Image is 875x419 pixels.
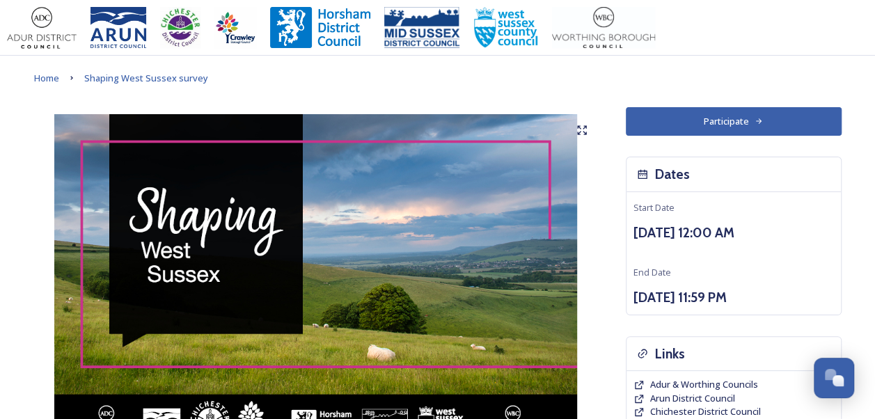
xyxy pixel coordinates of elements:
[650,392,735,405] a: Arun District Council
[90,7,146,49] img: Arun%20District%20Council%20logo%20blue%20CMYK.jpg
[814,358,854,398] button: Open Chat
[650,405,761,418] a: Chichester District Council
[655,344,685,364] h3: Links
[84,70,208,86] a: Shaping West Sussex survey
[34,72,59,84] span: Home
[633,223,834,243] h3: [DATE] 12:00 AM
[214,7,256,49] img: Crawley%20BC%20logo.jpg
[650,378,758,391] a: Adur & Worthing Councils
[633,201,675,214] span: Start Date
[626,107,842,136] button: Participate
[552,7,655,49] img: Worthing_Adur%20%281%29.jpg
[160,7,200,49] img: CDC%20Logo%20-%20you%20may%20have%20a%20better%20version.jpg
[34,70,59,86] a: Home
[384,7,459,49] img: 150ppimsdc%20logo%20blue.png
[633,287,834,308] h3: [DATE] 11:59 PM
[473,7,539,49] img: WSCCPos-Spot-25mm.jpg
[84,72,208,84] span: Shaping West Sussex survey
[633,266,671,278] span: End Date
[655,164,690,184] h3: Dates
[270,7,370,49] img: Horsham%20DC%20Logo.jpg
[7,7,77,49] img: Adur%20logo%20%281%29.jpeg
